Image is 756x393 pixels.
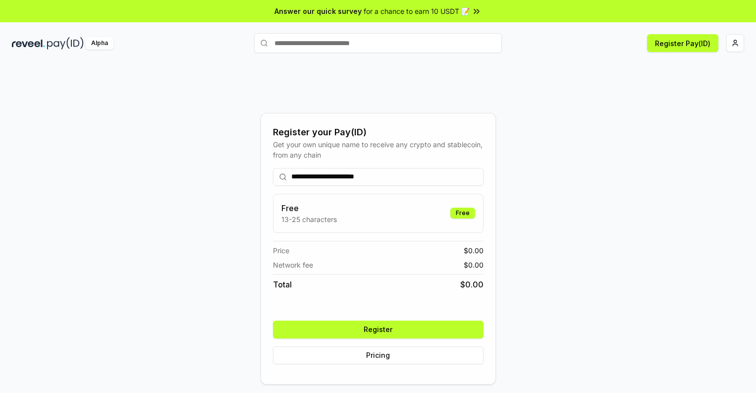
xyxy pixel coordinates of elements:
[274,6,362,16] span: Answer our quick survey
[273,321,484,338] button: Register
[364,6,470,16] span: for a chance to earn 10 USDT 📝
[460,279,484,290] span: $ 0.00
[273,346,484,364] button: Pricing
[273,245,289,256] span: Price
[281,202,337,214] h3: Free
[273,125,484,139] div: Register your Pay(ID)
[12,37,45,50] img: reveel_dark
[647,34,718,52] button: Register Pay(ID)
[86,37,113,50] div: Alpha
[281,214,337,225] p: 13-25 characters
[464,260,484,270] span: $ 0.00
[464,245,484,256] span: $ 0.00
[273,139,484,160] div: Get your own unique name to receive any crypto and stablecoin, from any chain
[273,260,313,270] span: Network fee
[273,279,292,290] span: Total
[450,208,475,219] div: Free
[47,37,84,50] img: pay_id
